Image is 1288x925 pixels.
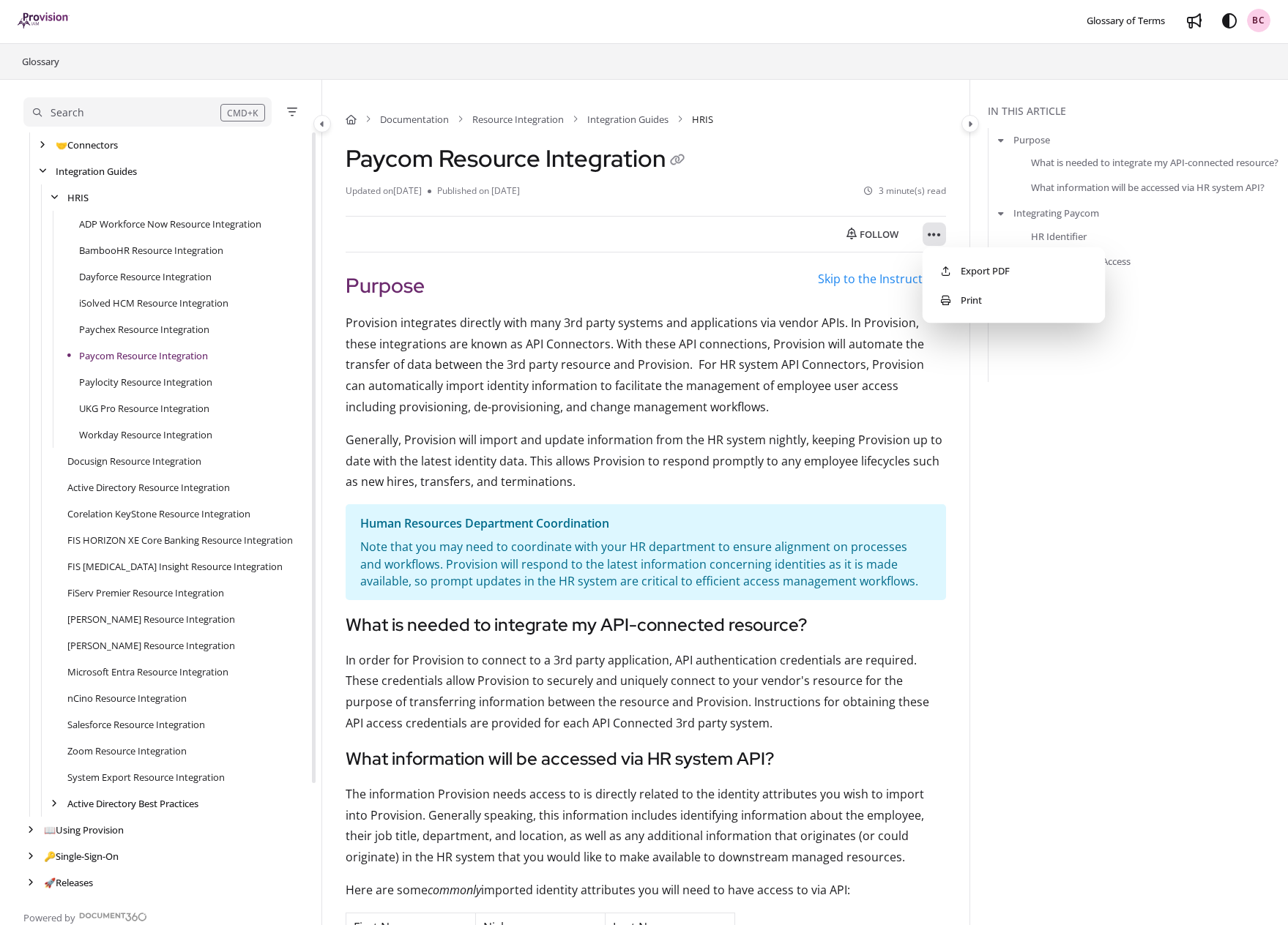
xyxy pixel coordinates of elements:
[44,823,124,837] a: Using Provision
[346,430,946,493] p: Generally, Provision will import and update information from the HR system nightly, keeping Provi...
[67,190,89,205] a: HRIS
[360,513,931,539] div: Human Resources Department Coordination
[1031,180,1265,195] a: What information will be accessed via HR system API?
[428,184,520,198] li: Published on [DATE]
[346,270,946,301] h2: Purpose
[67,612,235,626] a: Jack Henry SilverLake Resource Integration
[44,875,93,890] a: Releases
[360,539,931,591] div: Note that you may need to coordinate with your HR department to ensure alignment on processes and...
[56,164,137,179] a: Integration Guides
[47,191,62,205] div: arrow
[380,112,449,127] a: Documentation
[79,913,147,921] img: Document360
[51,105,84,121] div: Search
[961,115,979,132] button: Category toggle
[44,849,119,864] a: Single-Sign-On
[1183,9,1206,32] a: Whats new
[346,746,946,772] h3: What information will be accessed via HR system API?
[818,271,946,287] a: Skip to the Instructions
[67,770,225,784] a: System Export Resource Integration
[928,256,1100,285] button: Export PDF
[67,691,187,705] a: nCino Resource Integration
[67,585,224,600] a: FiServ Premier Resource Integration
[23,97,272,127] button: Search
[79,296,228,310] a: iSolved HCM Resource Integration
[79,217,261,231] a: ADP Workforce Now Resource Integration
[67,533,293,547] a: FIS HORIZON XE Core Banking Resource Integration
[428,882,481,898] em: commonly
[56,138,67,151] span: 🤝
[79,401,209,416] a: UKG Pro Resource Integration
[44,823,56,836] span: 📖
[346,112,357,127] a: Home
[67,796,198,811] a: Active Directory Best Practices
[1087,14,1165,27] span: Glossary of Terms
[67,559,283,574] a: FIS IBS Insight Resource Integration
[67,717,205,732] a: Salesforce Resource Integration
[21,53,61,70] a: Glossary
[67,506,250,521] a: Corelation KeyStone Resource Integration
[23,823,38,837] div: arrow
[79,348,208,363] a: Paycom Resource Integration
[472,112,564,127] a: Resource Integration
[18,12,70,29] a: Project logo
[56,138,118,152] a: Connectors
[1031,253,1131,268] a: Establishing API Access
[67,454,201,468] a: Docusign Resource Integration
[23,850,38,864] div: arrow
[79,322,209,337] a: Paychex Resource Integration
[220,104,265,121] div: CMD+K
[283,103,301,121] button: Filter
[1031,155,1278,170] a: What is needed to integrate my API-connected resource?
[988,103,1282,119] div: In this article
[67,638,235,653] a: Jack Henry Symitar Resource Integration
[692,112,713,127] span: HRIS
[47,797,62,811] div: arrow
[23,907,147,925] a: Powered by Document360 - opens in a new tab
[864,184,946,198] li: 3 minute(s) read
[44,850,56,863] span: 🔑
[1031,228,1087,243] a: HR Identifier
[79,427,212,442] a: Workday Resource Integration
[346,184,428,198] li: Updated on [DATE]
[346,880,946,901] p: Here are some imported identity attributes you will need to have access to via API:
[666,149,689,173] button: Copy link of Paycom Resource Integration
[587,112,669,127] a: Integration Guides
[1013,206,1099,220] a: Integrating Paycom
[67,744,187,758] a: Zoom Resource Integration
[67,664,228,679] a: Microsoft Entra Resource Integration
[1013,132,1050,147] a: Purpose
[994,132,1008,148] button: arrow
[1252,14,1265,28] span: BC
[79,243,223,258] a: BambooHR Resource Integration
[18,12,70,29] img: brand logo
[313,115,331,132] button: Category toggle
[346,612,946,638] h3: What is needed to integrate my API-connected resource?
[346,144,689,173] h1: Paycom Resource Integration
[1218,9,1241,32] button: Theme options
[67,480,230,495] a: Active Directory Resource Integration
[79,269,212,284] a: Dayforce Resource Integration
[994,205,1008,221] button: arrow
[346,312,946,418] p: Provision integrates directly with many 3rd party systems and applications via vendor APIs. In Pr...
[928,285,1100,315] button: Print
[35,138,50,152] div: arrow
[79,375,212,389] a: Paylocity Resource Integration
[23,876,38,890] div: arrow
[1247,9,1270,32] button: BC
[834,222,911,246] button: Follow
[346,650,946,734] p: In order for Provision to connect to a 3rd party application, API authentication credentials are ...
[35,165,50,179] div: arrow
[923,222,946,246] button: Article more options
[44,876,56,889] span: 🚀
[346,784,946,868] p: The information Provision needs access to is directly related to the identity attributes you wish...
[23,910,75,925] span: Powered by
